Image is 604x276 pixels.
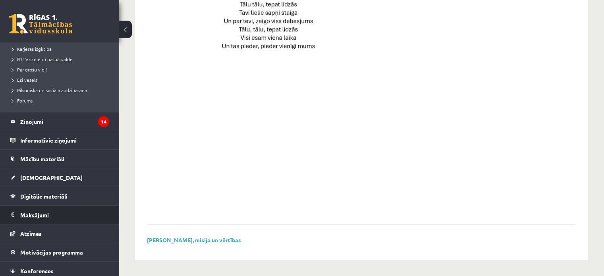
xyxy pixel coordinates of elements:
[10,131,109,149] a: Informatīvie ziņojumi
[20,206,109,224] legend: Maksājumi
[10,224,109,243] a: Atzīmes
[12,97,33,104] span: Forums
[12,66,47,73] span: Par drošu vidi!
[10,206,109,224] a: Maksājumi
[12,56,73,62] span: R1TV skolēnu pašpārvalde
[20,112,109,131] legend: Ziņojumi
[20,155,64,162] span: Mācību materiāli
[12,45,111,52] a: Karjeras izglītība
[12,77,39,83] span: Esi vesels!
[10,243,109,261] a: Motivācijas programma
[147,236,241,243] a: [PERSON_NAME], misija un vērtības
[10,187,109,205] a: Digitālie materiāli
[20,131,109,149] legend: Informatīvie ziņojumi
[10,150,109,168] a: Mācību materiāli
[12,87,87,93] span: Pilsoniskā un sociālā audzināšana
[20,174,83,181] span: [DEMOGRAPHIC_DATA]
[12,46,52,52] span: Karjeras izglītība
[98,116,109,127] i: 14
[12,56,111,63] a: R1TV skolēnu pašpārvalde
[20,230,42,237] span: Atzīmes
[9,14,72,34] a: Rīgas 1. Tālmācības vidusskola
[12,66,111,73] a: Par drošu vidi!
[12,87,111,94] a: Pilsoniskā un sociālā audzināšana
[12,97,111,104] a: Forums
[10,168,109,187] a: [DEMOGRAPHIC_DATA]
[10,112,109,131] a: Ziņojumi14
[20,249,83,256] span: Motivācijas programma
[20,193,68,200] span: Digitālie materiāli
[20,267,54,274] span: Konferences
[12,76,111,83] a: Esi vesels!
